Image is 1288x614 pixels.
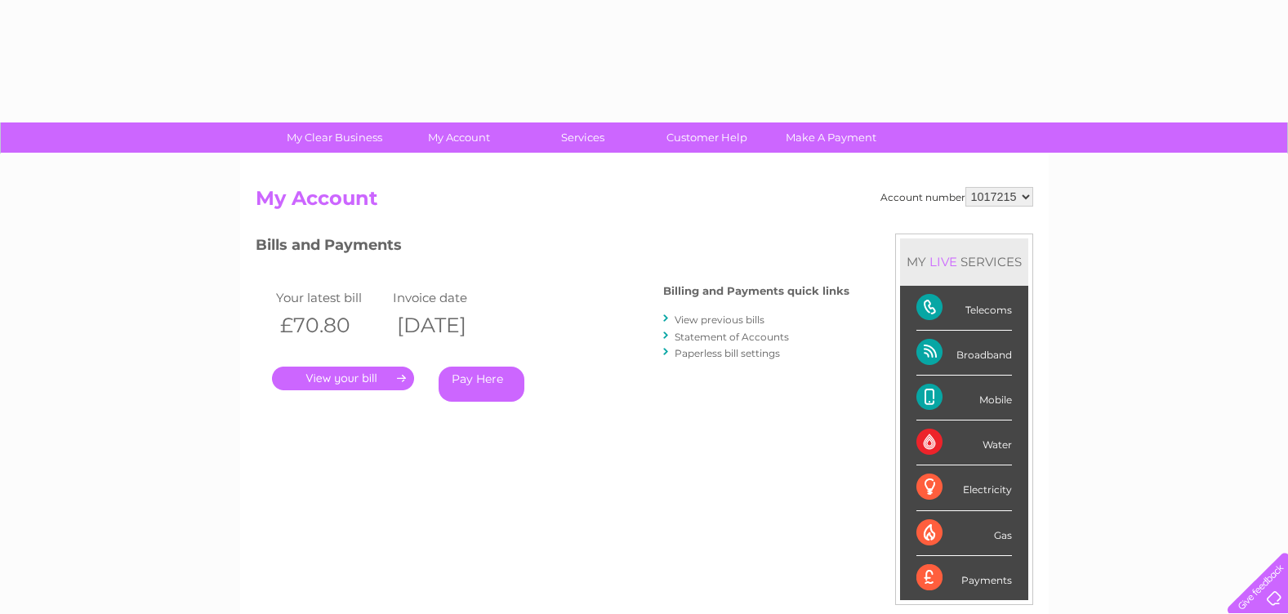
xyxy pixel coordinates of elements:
[391,122,526,153] a: My Account
[272,287,390,309] td: Your latest bill
[916,511,1012,556] div: Gas
[916,286,1012,331] div: Telecoms
[389,309,506,342] th: [DATE]
[389,287,506,309] td: Invoice date
[272,367,414,390] a: .
[916,556,1012,600] div: Payments
[916,331,1012,376] div: Broadband
[267,122,402,153] a: My Clear Business
[272,309,390,342] th: £70.80
[256,234,849,262] h3: Bills and Payments
[439,367,524,402] a: Pay Here
[640,122,774,153] a: Customer Help
[675,314,764,326] a: View previous bills
[900,238,1028,285] div: MY SERVICES
[515,122,650,153] a: Services
[916,376,1012,420] div: Mobile
[764,122,898,153] a: Make A Payment
[663,285,849,297] h4: Billing and Payments quick links
[916,465,1012,510] div: Electricity
[675,331,789,343] a: Statement of Accounts
[880,187,1033,207] div: Account number
[926,254,960,269] div: LIVE
[256,187,1033,218] h2: My Account
[916,420,1012,465] div: Water
[675,347,780,359] a: Paperless bill settings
